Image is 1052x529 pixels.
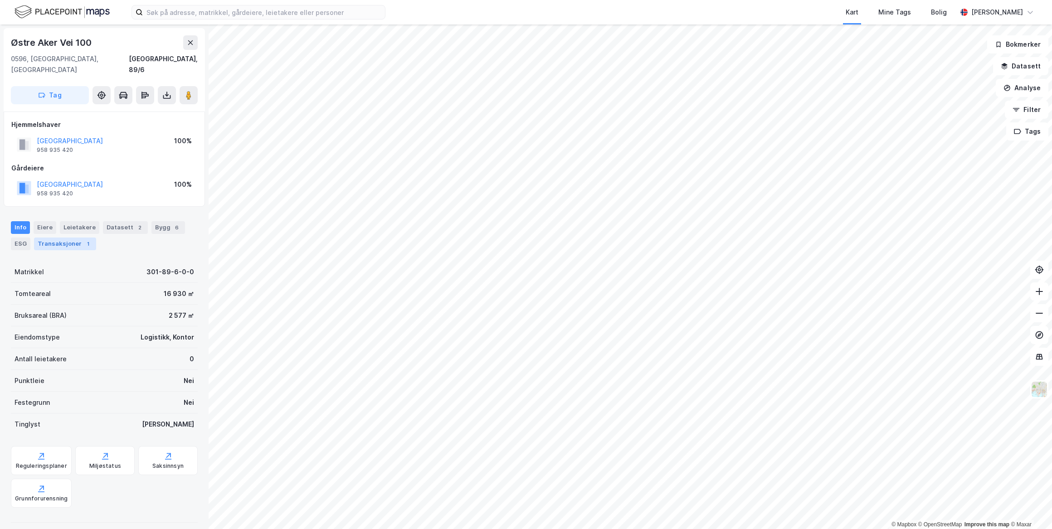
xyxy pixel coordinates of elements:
div: Tinglyst [15,419,40,430]
div: Leietakere [60,221,99,234]
div: Mine Tags [878,7,911,18]
button: Tags [1006,122,1048,141]
button: Analyse [996,79,1048,97]
input: Søk på adresse, matrikkel, gårdeiere, leietakere eller personer [143,5,385,19]
button: Bokmerker [987,35,1048,53]
button: Tag [11,86,89,104]
div: Østre Aker Vei 100 [11,35,93,50]
div: Logistikk, Kontor [141,332,194,343]
div: Datasett [103,221,148,234]
div: Matrikkel [15,267,44,277]
div: Tomteareal [15,288,51,299]
button: Filter [1005,101,1048,119]
div: Hjemmelshaver [11,119,197,130]
div: 100% [174,179,192,190]
div: [PERSON_NAME] [971,7,1023,18]
a: OpenStreetMap [918,521,962,528]
div: [GEOGRAPHIC_DATA], 89/6 [129,53,198,75]
div: 2 [135,223,144,232]
div: Festegrunn [15,397,50,408]
a: Mapbox [891,521,916,528]
div: Miljøstatus [89,462,121,470]
div: Grunnforurensning [15,495,68,502]
div: [PERSON_NAME] [142,419,194,430]
div: Gårdeiere [11,163,197,174]
div: 958 935 420 [37,146,73,154]
div: Kart [846,7,858,18]
div: Kontrollprogram for chat [1007,485,1052,529]
div: Info [11,221,30,234]
div: Nei [184,375,194,386]
div: 100% [174,136,192,146]
iframe: Chat Widget [1007,485,1052,529]
div: Punktleie [15,375,44,386]
div: 16 930 ㎡ [164,288,194,299]
div: Nei [184,397,194,408]
div: 6 [172,223,181,232]
img: Z [1031,381,1048,398]
div: 0596, [GEOGRAPHIC_DATA], [GEOGRAPHIC_DATA] [11,53,129,75]
div: Bolig [931,7,947,18]
a: Improve this map [964,521,1009,528]
div: Saksinnsyn [152,462,184,470]
div: Antall leietakere [15,354,67,364]
div: 0 [190,354,194,364]
div: ESG [11,238,30,250]
button: Datasett [993,57,1048,75]
div: Eiendomstype [15,332,60,343]
div: Eiere [34,221,56,234]
div: 1 [83,239,93,248]
div: Bygg [151,221,185,234]
div: Bruksareal (BRA) [15,310,67,321]
div: Reguleringsplaner [16,462,67,470]
img: logo.f888ab2527a4732fd821a326f86c7f29.svg [15,4,110,20]
div: 2 577 ㎡ [169,310,194,321]
div: 301-89-6-0-0 [146,267,194,277]
div: 958 935 420 [37,190,73,197]
div: Transaksjoner [34,238,96,250]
